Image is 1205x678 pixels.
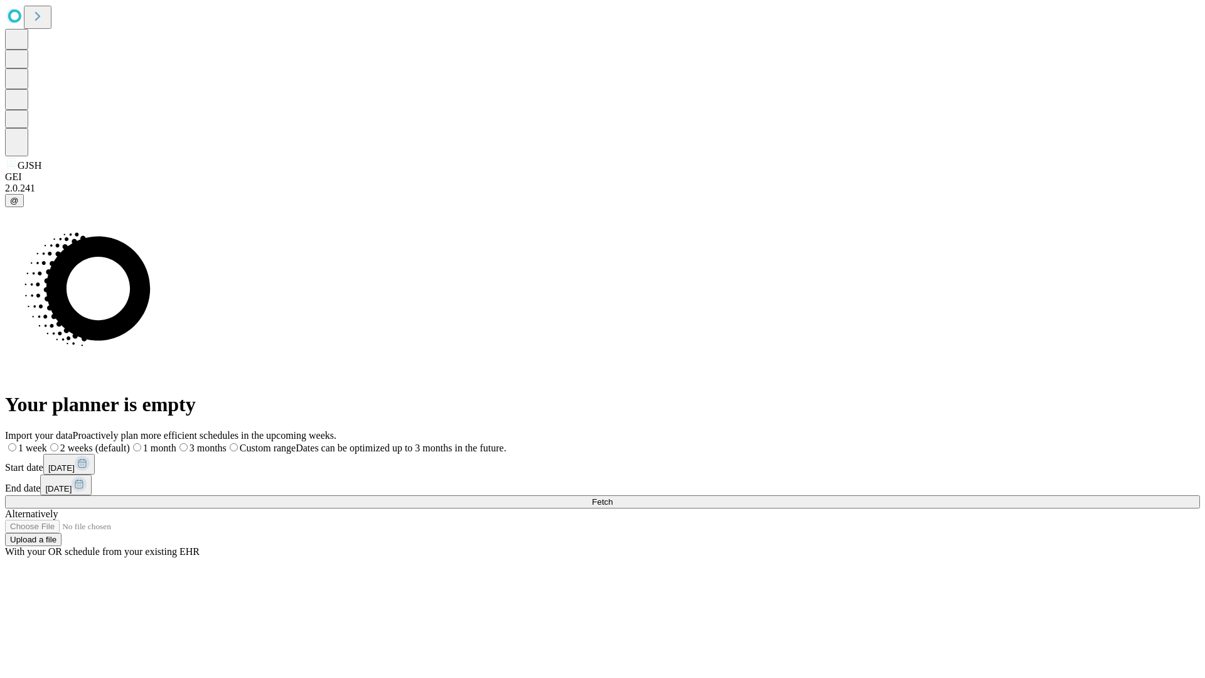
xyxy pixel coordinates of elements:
input: 1 week [8,443,16,451]
span: Proactively plan more efficient schedules in the upcoming weeks. [73,430,336,441]
span: Import your data [5,430,73,441]
h1: Your planner is empty [5,393,1200,416]
span: With your OR schedule from your existing EHR [5,546,200,557]
div: GEI [5,171,1200,183]
span: Custom range [240,443,296,453]
span: [DATE] [48,463,75,473]
button: [DATE] [40,475,92,495]
span: [DATE] [45,484,72,493]
button: Fetch [5,495,1200,508]
div: End date [5,475,1200,495]
span: GJSH [18,160,41,171]
input: Custom rangeDates can be optimized up to 3 months in the future. [230,443,238,451]
span: 1 week [18,443,47,453]
div: 2.0.241 [5,183,1200,194]
button: @ [5,194,24,207]
span: 1 month [143,443,176,453]
input: 1 month [133,443,141,451]
span: 3 months [190,443,227,453]
span: @ [10,196,19,205]
span: 2 weeks (default) [60,443,130,453]
button: Upload a file [5,533,62,546]
button: [DATE] [43,454,95,475]
input: 2 weeks (default) [50,443,58,451]
span: Fetch [592,497,613,507]
input: 3 months [179,443,188,451]
span: Dates can be optimized up to 3 months in the future. [296,443,506,453]
span: Alternatively [5,508,58,519]
div: Start date [5,454,1200,475]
